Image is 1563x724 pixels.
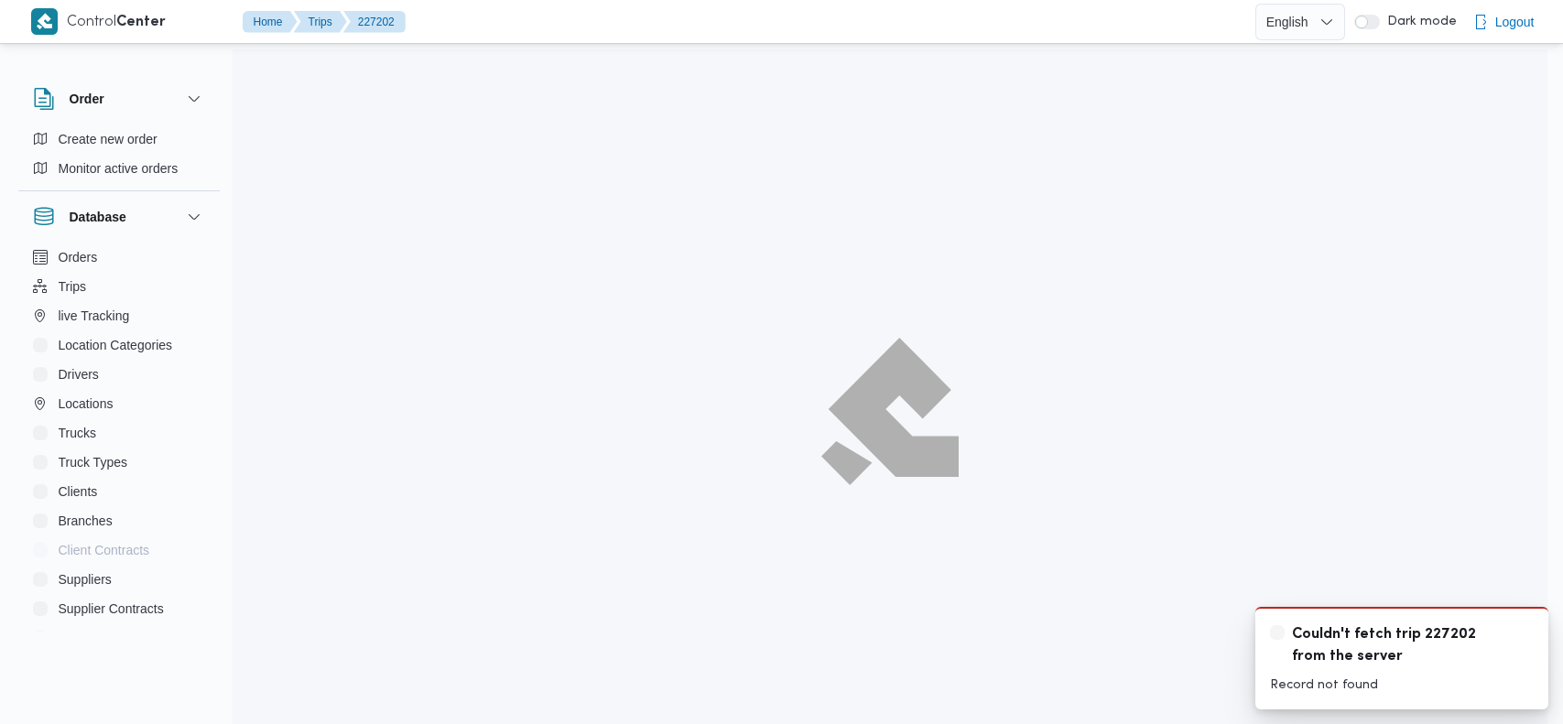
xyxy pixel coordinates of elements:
[59,246,98,268] span: Orders
[59,568,112,590] span: Suppliers
[59,128,157,150] span: Create new order
[18,243,220,639] div: Database
[26,154,212,183] button: Monitor active orders
[59,276,87,297] span: Trips
[1292,624,1512,668] span: Couldn't fetch trip 227202 from the server
[26,418,212,448] button: Trucks
[1380,15,1457,29] span: Dark mode
[59,334,173,356] span: Location Categories
[243,11,298,33] button: Home
[70,88,104,110] h3: Order
[26,535,212,565] button: Client Contracts
[26,301,212,330] button: live Tracking
[26,360,212,389] button: Drivers
[26,565,212,594] button: Suppliers
[59,363,99,385] span: Drivers
[26,389,212,418] button: Locations
[1495,11,1535,33] span: Logout
[26,124,212,154] button: Create new order
[59,481,98,502] span: Clients
[33,206,205,228] button: Database
[294,11,347,33] button: Trips
[33,88,205,110] button: Order
[26,594,212,623] button: Supplier Contracts
[59,598,164,620] span: Supplier Contracts
[59,627,104,649] span: Devices
[1270,675,1534,695] p: Record not found
[59,451,127,473] span: Truck Types
[59,539,150,561] span: Client Contracts
[26,623,212,653] button: Devices
[70,206,126,228] h3: Database
[830,348,949,474] img: ILLA Logo
[59,510,113,532] span: Branches
[343,11,406,33] button: 227202
[26,448,212,477] button: Truck Types
[59,422,96,444] span: Trucks
[31,8,58,35] img: X8yXhbKr1z7QwAAAABJRU5ErkJggg==
[116,16,166,29] b: Center
[26,506,212,535] button: Branches
[1466,4,1542,40] button: Logout
[1270,623,1534,668] div: Notification
[18,124,220,190] div: Order
[26,330,212,360] button: Location Categories
[26,272,212,301] button: Trips
[59,157,179,179] span: Monitor active orders
[26,243,212,272] button: Orders
[59,393,114,415] span: Locations
[26,477,212,506] button: Clients
[59,305,130,327] span: live Tracking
